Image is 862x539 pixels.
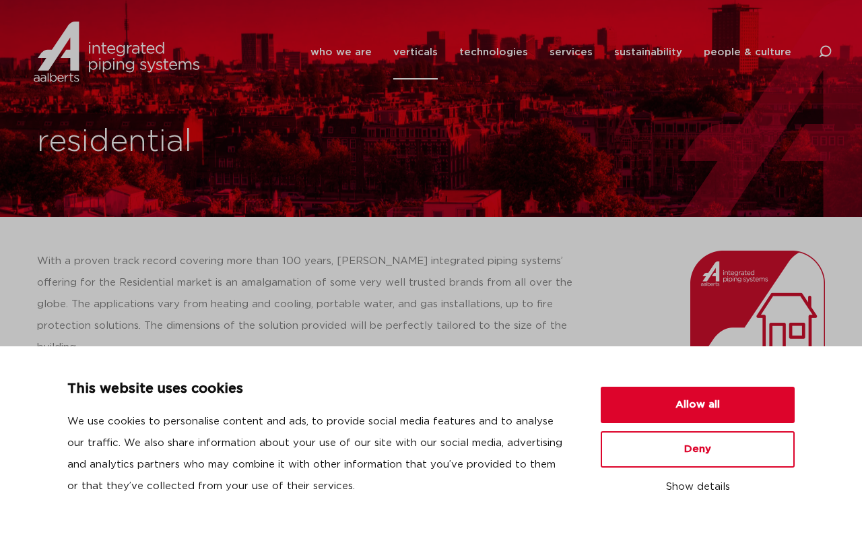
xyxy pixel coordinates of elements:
a: who we are [310,25,372,80]
h1: residential [37,121,424,164]
a: sustainability [614,25,682,80]
p: With a proven track record covering more than 100 years, [PERSON_NAME] integrated piping systems’... [37,251,585,358]
p: We use cookies to personalise content and ads, to provide social media features and to analyse ou... [67,411,568,497]
button: Deny [601,431,795,468]
button: Allow all [601,387,795,423]
p: This website uses cookies [67,379,568,400]
a: services [550,25,593,80]
button: Show details [601,476,795,499]
a: technologies [459,25,528,80]
nav: Menu [310,25,791,80]
a: verticals [393,25,438,80]
a: people & culture [704,25,791,80]
img: Aalberts_IPS_icon_residential_buildings_rgb [690,251,825,385]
